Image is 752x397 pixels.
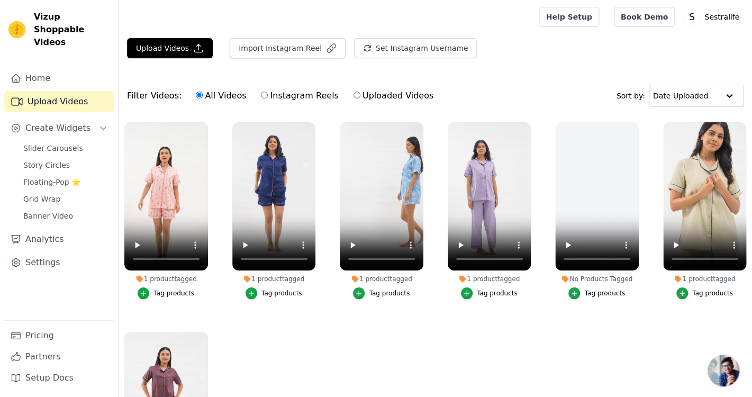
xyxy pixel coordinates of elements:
[708,355,739,386] div: Open chat
[4,252,114,273] a: Settings
[17,192,114,206] a: Grid Wrap
[230,38,346,58] button: Import Instagram Reel
[4,118,114,139] button: Create Widgets
[617,85,744,107] div: Sort by:
[196,92,203,98] input: All Videos
[17,209,114,223] a: Banner Video
[683,7,744,26] button: S Sestralife
[124,275,208,283] div: 1 product tagged
[663,275,747,283] div: 1 product tagged
[4,229,114,250] a: Analytics
[568,287,625,299] button: Tag products
[4,367,114,389] a: Setup Docs
[23,160,70,170] span: Story Circles
[23,211,73,221] span: Banner Video
[23,177,80,187] span: Floating-Pop ⭐
[692,289,733,297] div: Tag products
[246,287,302,299] button: Tag products
[353,287,410,299] button: Tag products
[4,68,114,89] a: Home
[448,275,531,283] div: 1 product tagged
[354,92,360,98] input: Uploaded Videos
[354,38,477,58] button: Set Instagram Username
[153,289,194,297] div: Tag products
[261,92,268,98] input: Instagram Reels
[195,89,247,103] label: All Videos
[700,7,744,26] p: Sestralife
[127,38,213,58] button: Upload Videos
[138,287,194,299] button: Tag products
[17,158,114,173] a: Story Circles
[127,84,439,108] div: Filter Videos:
[353,89,434,103] label: Uploaded Videos
[539,7,599,27] a: Help Setup
[676,287,733,299] button: Tag products
[4,325,114,346] a: Pricing
[369,289,410,297] div: Tag products
[4,346,114,367] a: Partners
[34,11,110,49] span: Vizup Shoppable Videos
[232,275,316,283] div: 1 product tagged
[260,89,339,103] label: Instagram Reels
[340,275,423,283] div: 1 product tagged
[23,194,60,204] span: Grid Wrap
[584,289,625,297] div: Tag products
[261,289,302,297] div: Tag products
[689,12,695,22] text: S
[461,287,518,299] button: Tag products
[23,143,83,154] span: Slider Carousels
[25,122,90,134] span: Create Widgets
[17,141,114,156] a: Slider Carousels
[614,7,675,27] a: Book Demo
[477,289,518,297] div: Tag products
[555,275,639,283] div: No Products Tagged
[8,21,25,38] img: Vizup
[17,175,114,190] a: Floating-Pop ⭐
[4,91,114,112] a: Upload Videos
